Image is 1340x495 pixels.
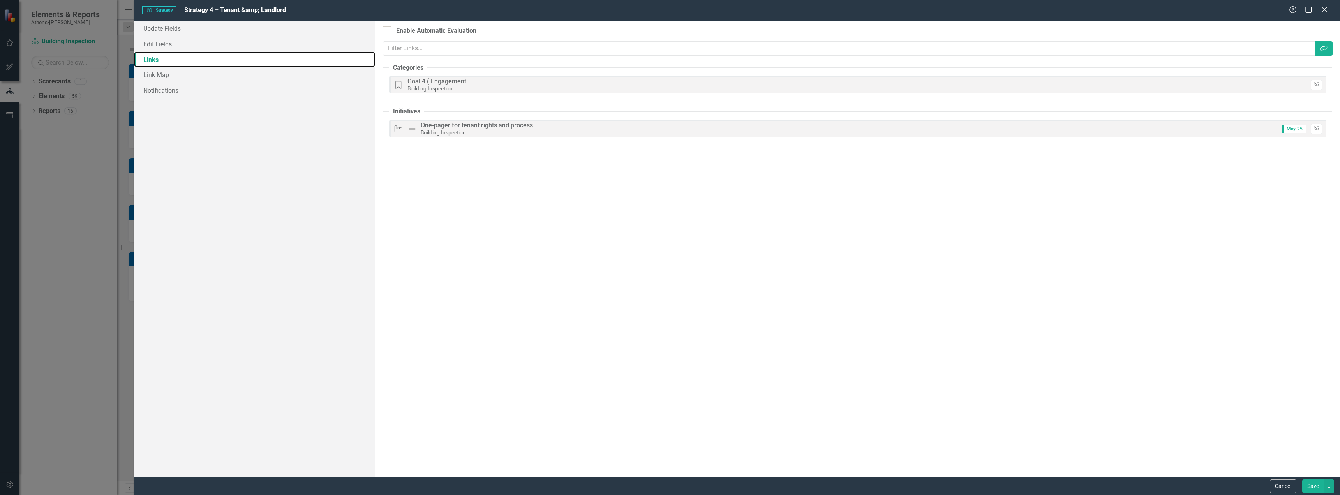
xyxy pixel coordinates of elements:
[407,124,417,134] img: Not Defined
[134,21,375,36] a: Update Fields
[1282,125,1306,133] span: May-25
[421,129,466,136] small: Building Inspection
[1302,479,1324,493] button: Save
[421,122,533,129] div: One-pager for tenant rights and process
[1270,479,1296,493] button: Cancel
[407,85,453,92] small: Building Inspection
[389,107,424,116] legend: Initiatives
[396,26,476,35] div: Enable Automatic Evaluation
[389,63,427,72] legend: Categories
[134,67,375,83] a: Link Map
[383,41,1315,56] input: Filter Links...
[134,83,375,98] a: Notifications
[142,6,176,14] span: Strategy
[134,36,375,52] a: Edit Fields
[184,6,286,14] span: Strategy 4 – Tenant &amp; Landlord
[407,78,466,85] div: Goal 4 ( Engagement
[134,52,375,67] a: Links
